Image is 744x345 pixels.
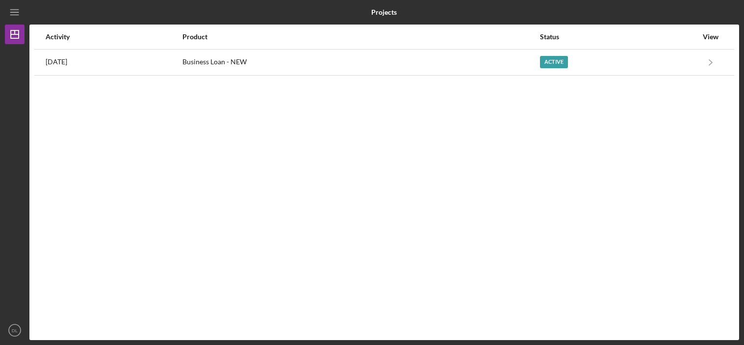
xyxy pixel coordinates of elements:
[46,58,67,66] time: 2025-07-18 15:30
[5,320,25,340] button: DL
[46,33,181,41] div: Activity
[12,328,18,333] text: DL
[371,8,397,16] b: Projects
[182,50,539,75] div: Business Loan - NEW
[698,33,723,41] div: View
[182,33,539,41] div: Product
[540,56,568,68] div: Active
[540,33,697,41] div: Status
